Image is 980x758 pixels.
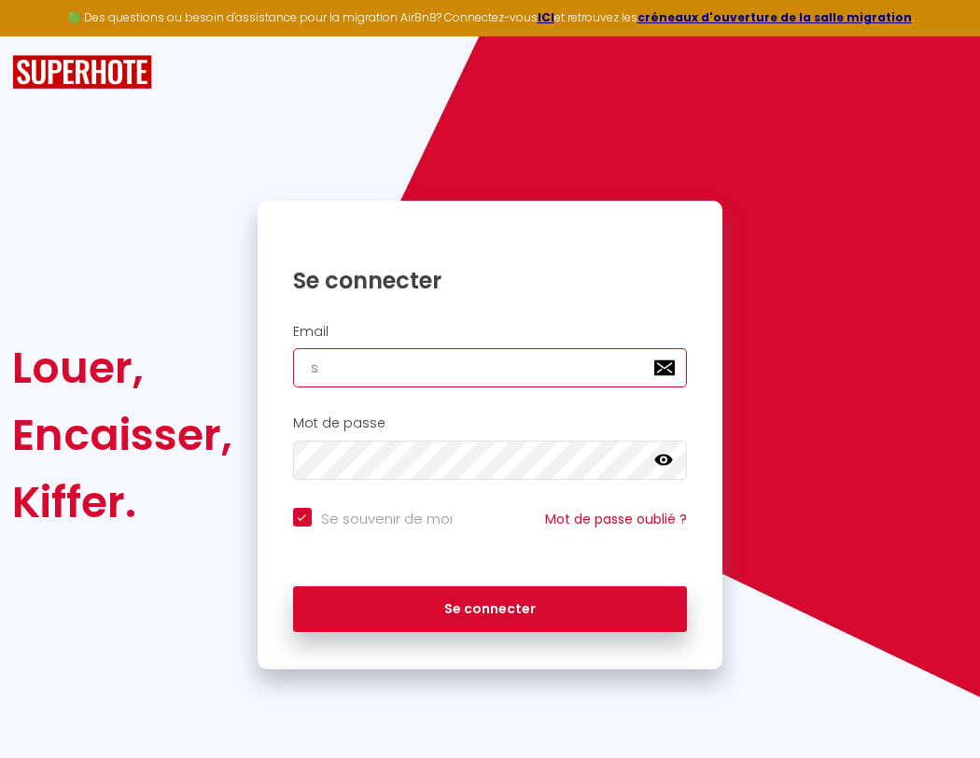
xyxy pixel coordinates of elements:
[12,401,232,469] div: Encaisser,
[293,415,688,431] h2: Mot de passe
[293,348,688,387] input: Ton Email
[15,7,71,63] button: Ouvrir le widget de chat LiveChat
[538,9,554,25] a: ICI
[293,324,688,340] h2: Email
[545,510,687,528] a: Mot de passe oublié ?
[637,9,912,25] a: créneaux d'ouverture de la salle migration
[12,55,152,90] img: SuperHote logo
[12,334,232,401] div: Louer,
[293,586,688,633] button: Se connecter
[293,266,688,295] h1: Se connecter
[12,469,232,536] div: Kiffer.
